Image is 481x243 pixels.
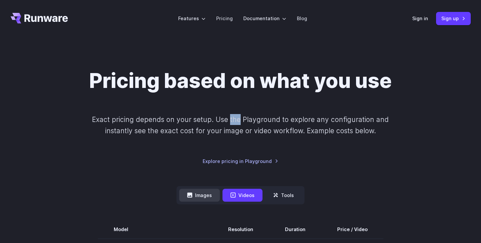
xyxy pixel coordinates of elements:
[436,12,471,25] a: Sign up
[321,220,383,239] th: Price / Video
[243,15,286,22] label: Documentation
[212,220,269,239] th: Resolution
[98,220,212,239] th: Model
[265,189,302,202] button: Tools
[178,15,206,22] label: Features
[11,13,68,23] a: Go to /
[222,189,262,202] button: Videos
[297,15,307,22] a: Blog
[269,220,321,239] th: Duration
[412,15,428,22] a: Sign in
[89,69,392,93] h1: Pricing based on what you use
[216,15,233,22] a: Pricing
[203,157,278,165] a: Explore pricing in Playground
[79,114,401,136] p: Exact pricing depends on your setup. Use the Playground to explore any configuration and instantl...
[179,189,220,202] button: Images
